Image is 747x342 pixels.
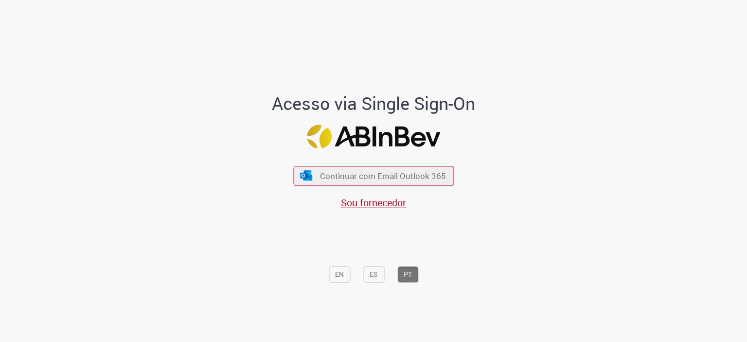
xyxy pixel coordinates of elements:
[320,170,446,181] span: Continuar com Email Outlook 365
[307,125,440,149] img: Logo ABInBev
[341,196,406,209] a: Sou fornecedor
[397,267,418,283] button: PT
[239,94,509,113] h1: Acesso via Single Sign-On
[329,267,350,283] button: EN
[363,267,384,283] button: ES
[300,170,313,180] img: ícone Azure/Microsoft 360
[293,166,454,186] button: ícone Azure/Microsoft 360 Continuar com Email Outlook 365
